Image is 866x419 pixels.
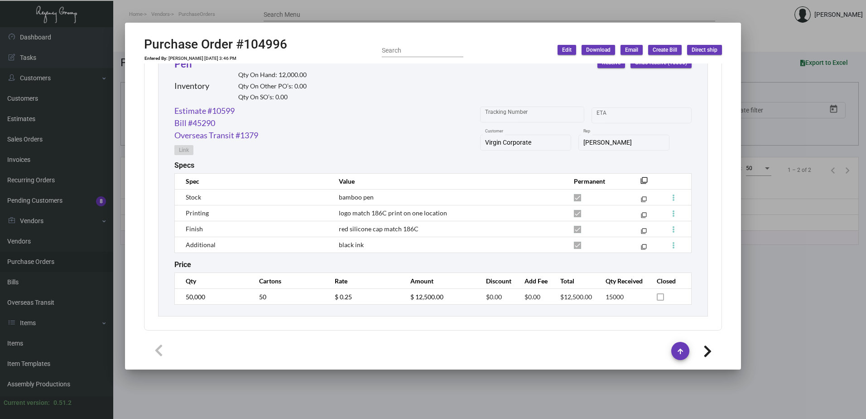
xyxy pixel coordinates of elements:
[486,293,502,301] span: $0.00
[562,46,572,54] span: Edit
[625,46,638,54] span: Email
[641,214,647,220] mat-icon: filter_none
[326,273,401,289] th: Rate
[692,46,717,54] span: Direct ship
[339,209,447,217] span: logo match 186C print on one location
[238,71,307,79] h2: Qty On Hand: 12,000.00
[186,209,209,217] span: Printing
[175,173,330,189] th: Spec
[477,273,515,289] th: Discount
[174,161,194,170] h2: Specs
[515,273,551,289] th: Add Fee
[238,93,307,101] h2: Qty On SO’s: 0.00
[648,45,682,55] button: Create Bill
[174,129,258,141] a: Overseas Transit #1379
[560,293,592,301] span: $12,500.00
[606,293,624,301] span: 15000
[597,112,625,119] input: Start date
[621,45,643,55] button: Email
[175,273,250,289] th: Qty
[632,112,676,119] input: End date
[339,225,419,233] span: red silicone cap match 186C
[186,193,201,201] span: Stock
[565,173,627,189] th: Permanent
[602,59,621,67] span: Receive
[186,225,203,233] span: Finish
[144,56,168,61] td: Entered By:
[330,173,565,189] th: Value
[582,45,615,55] button: Download
[597,273,648,289] th: Qty Received
[635,59,687,67] span: Undo receive (15000)
[641,246,647,252] mat-icon: filter_none
[339,241,364,248] span: black ink
[586,46,611,54] span: Download
[641,230,647,236] mat-icon: filter_none
[174,145,193,155] button: Link
[687,45,722,55] button: Direct ship
[551,273,597,289] th: Total
[174,105,235,117] a: Estimate #10599
[597,58,625,68] button: Receive
[250,273,326,289] th: Cartons
[238,83,307,90] h2: Qty On Other PO’s: 0.00
[401,273,477,289] th: Amount
[174,260,191,269] h2: Price
[641,198,647,204] mat-icon: filter_none
[339,193,374,201] span: bamboo pen
[630,58,692,68] button: Undo receive (15000)
[53,398,72,408] div: 0.51.2
[144,37,287,52] h2: Purchase Order #104996
[168,56,237,61] td: [PERSON_NAME] [DATE] 3:46 PM
[648,273,691,289] th: Closed
[174,58,192,70] a: Pen
[4,398,50,408] div: Current version:
[653,46,677,54] span: Create Bill
[186,241,216,248] span: Additional
[558,45,576,55] button: Edit
[174,117,215,129] a: Bill #45290
[640,180,648,187] mat-icon: filter_none
[179,146,189,154] span: Link
[174,81,209,91] h2: Inventory
[524,293,540,301] span: $0.00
